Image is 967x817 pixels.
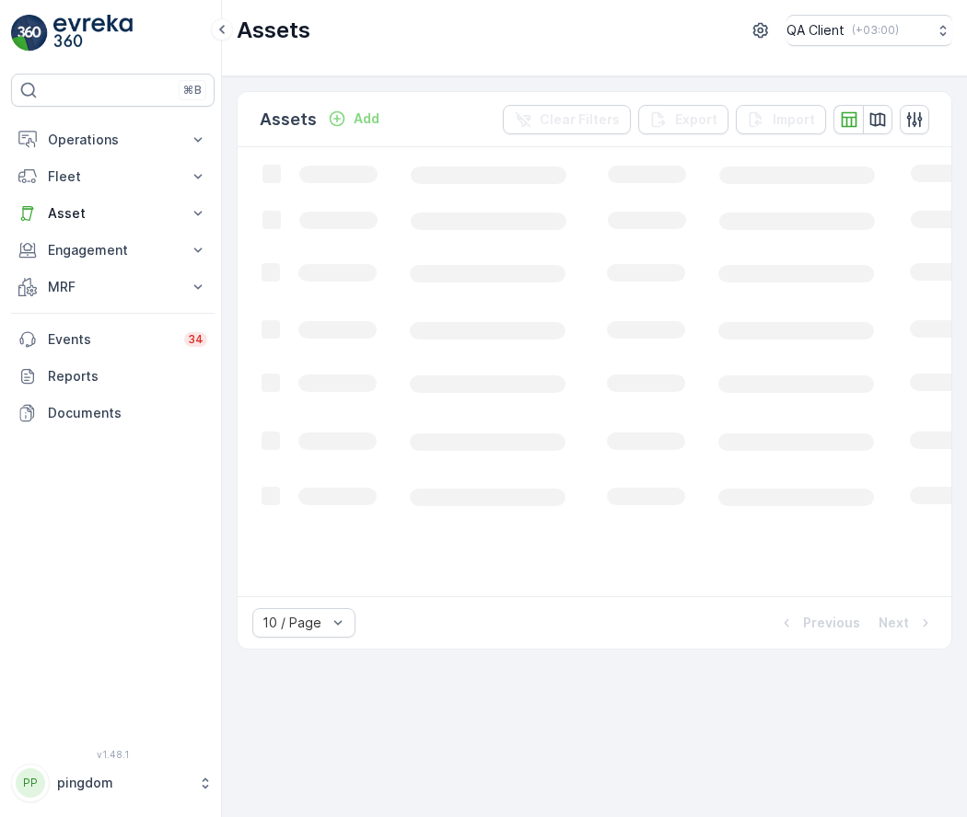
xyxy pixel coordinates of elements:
[11,269,215,305] button: MRF
[775,612,862,634] button: Previous
[11,158,215,195] button: Fleet
[11,395,215,432] a: Documents
[675,110,717,129] p: Export
[53,15,133,52] img: logo_light-DOdMpM7g.png
[354,109,379,128] p: Add
[773,110,815,129] p: Import
[48,167,178,186] p: Fleet
[188,332,204,347] p: 34
[237,16,310,45] p: Assets
[183,83,202,98] p: ⌘B
[803,614,860,632] p: Previous
[11,358,215,395] a: Reports
[48,278,178,296] p: MRF
[48,241,178,259] p: Engagement
[48,404,207,422] p: Documents
[11,749,215,760] span: v 1.48.1
[320,108,387,130] button: Add
[11,764,215,802] button: PPpingdom
[48,204,178,223] p: Asset
[57,774,189,792] p: pingdom
[11,195,215,232] button: Asset
[48,330,173,349] p: Events
[11,15,48,52] img: logo
[540,110,620,129] p: Clear Filters
[260,107,317,132] p: Assets
[877,612,937,634] button: Next
[48,367,207,385] p: Reports
[786,15,952,46] button: QA Client(+03:00)
[48,131,178,149] p: Operations
[16,768,45,798] div: PP
[11,321,215,358] a: Events34
[852,23,899,38] p: ( +03:00 )
[11,232,215,269] button: Engagement
[736,105,826,134] button: Import
[11,121,215,158] button: Operations
[786,21,845,40] p: QA Client
[503,105,631,134] button: Clear Filters
[638,105,728,134] button: Export
[879,614,909,632] p: Next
